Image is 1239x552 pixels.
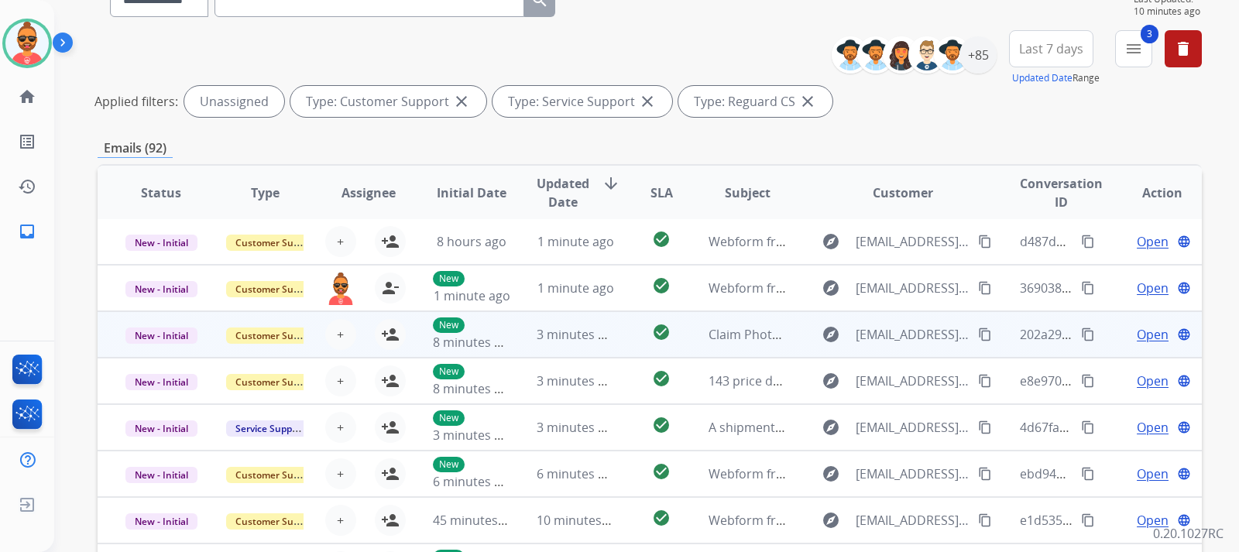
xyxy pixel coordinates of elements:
[537,326,619,343] span: 3 minutes ago
[709,326,896,343] span: Claim Photos - Brinxton Dresser
[1098,166,1202,220] th: Action
[1141,25,1158,43] span: 3
[1081,467,1095,481] mat-icon: content_copy
[1012,71,1100,84] span: Range
[1081,281,1095,295] mat-icon: content_copy
[652,509,671,527] mat-icon: check_circle
[709,465,1059,482] span: Webform from [EMAIL_ADDRESS][DOMAIN_NAME] on [DATE]
[652,369,671,388] mat-icon: check_circle
[709,233,1059,250] span: Webform from [EMAIL_ADDRESS][DOMAIN_NAME] on [DATE]
[856,418,969,437] span: [EMAIL_ADDRESS][DOMAIN_NAME]
[537,279,614,297] span: 1 minute ago
[978,327,992,341] mat-icon: content_copy
[125,281,197,297] span: New - Initial
[537,465,619,482] span: 6 minutes ago
[341,183,396,202] span: Assignee
[537,174,589,211] span: Updated Date
[1020,174,1103,211] span: Conversation ID
[822,511,840,530] mat-icon: explore
[1081,327,1095,341] mat-icon: content_copy
[433,457,465,472] p: New
[856,279,969,297] span: [EMAIL_ADDRESS][DOMAIN_NAME]
[437,233,506,250] span: 8 hours ago
[1137,232,1169,251] span: Open
[337,465,344,483] span: +
[822,279,840,297] mat-icon: explore
[1115,30,1152,67] button: 3
[856,511,969,530] span: [EMAIL_ADDRESS][DOMAIN_NAME]
[978,235,992,249] mat-icon: content_copy
[125,327,197,344] span: New - Initial
[978,281,992,295] mat-icon: content_copy
[337,232,344,251] span: +
[125,374,197,390] span: New - Initial
[1177,327,1191,341] mat-icon: language
[1137,279,1169,297] span: Open
[537,419,619,436] span: 3 minutes ago
[325,505,356,536] button: +
[678,86,832,117] div: Type: Reguard CS
[18,132,36,151] mat-icon: list_alt
[537,372,619,389] span: 3 minutes ago
[709,372,1004,389] span: 143 price drop! Premier Foam Queen Now $806 👑
[709,419,1006,436] span: A shipment from order LI-212328 is out for delivery
[337,325,344,344] span: +
[325,412,356,443] button: +
[959,36,997,74] div: +85
[873,183,933,202] span: Customer
[325,365,356,396] button: +
[141,183,181,202] span: Status
[125,467,197,483] span: New - Initial
[1019,46,1083,52] span: Last 7 days
[18,87,36,106] mat-icon: home
[452,92,471,111] mat-icon: close
[856,372,969,390] span: [EMAIL_ADDRESS][DOMAIN_NAME]
[433,271,465,286] p: New
[381,372,400,390] mat-icon: person_add
[856,232,969,251] span: [EMAIL_ADDRESS][DOMAIN_NAME]
[709,279,1059,297] span: Webform from [EMAIL_ADDRESS][DOMAIN_NAME] on [DATE]
[125,235,197,251] span: New - Initial
[98,139,173,158] p: Emails (92)
[822,232,840,251] mat-icon: explore
[1137,372,1169,390] span: Open
[1153,524,1224,543] p: 0.20.1027RC
[1137,465,1169,483] span: Open
[1081,235,1095,249] mat-icon: content_copy
[638,92,657,111] mat-icon: close
[125,513,197,530] span: New - Initial
[226,420,314,437] span: Service Support
[325,319,356,350] button: +
[978,420,992,434] mat-icon: content_copy
[822,418,840,437] mat-icon: explore
[433,410,465,426] p: New
[433,380,516,397] span: 8 minutes ago
[650,183,673,202] span: SLA
[226,374,327,390] span: Customer Support
[652,462,671,481] mat-icon: check_circle
[537,512,626,529] span: 10 minutes ago
[18,177,36,196] mat-icon: history
[1177,467,1191,481] mat-icon: language
[325,458,356,489] button: +
[1177,420,1191,434] mat-icon: language
[325,273,356,305] img: agent-avatar
[1177,281,1191,295] mat-icon: language
[125,420,197,437] span: New - Initial
[337,418,344,437] span: +
[5,22,49,65] img: avatar
[433,427,516,444] span: 3 minutes ago
[325,226,356,257] button: +
[433,334,516,351] span: 8 minutes ago
[725,183,771,202] span: Subject
[652,276,671,295] mat-icon: check_circle
[1177,374,1191,388] mat-icon: language
[381,465,400,483] mat-icon: person_add
[709,512,1059,529] span: Webform from [EMAIL_ADDRESS][DOMAIN_NAME] on [DATE]
[602,174,620,193] mat-icon: arrow_downward
[251,183,280,202] span: Type
[1081,374,1095,388] mat-icon: content_copy
[652,323,671,341] mat-icon: check_circle
[1009,30,1093,67] button: Last 7 days
[226,281,327,297] span: Customer Support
